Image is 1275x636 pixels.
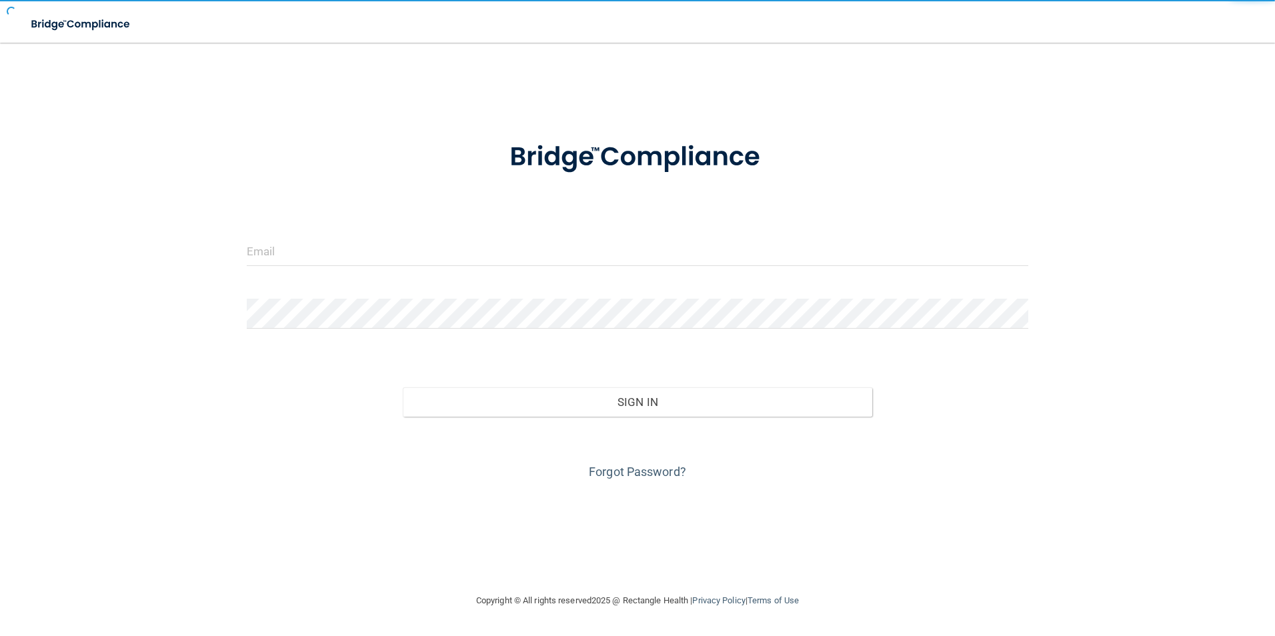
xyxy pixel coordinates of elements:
div: Copyright © All rights reserved 2025 @ Rectangle Health | | [394,579,881,622]
img: bridge_compliance_login_screen.278c3ca4.svg [20,11,143,38]
a: Terms of Use [748,595,799,605]
a: Forgot Password? [589,465,686,479]
button: Sign In [403,387,872,417]
input: Email [247,236,1029,266]
a: Privacy Policy [692,595,745,605]
img: bridge_compliance_login_screen.278c3ca4.svg [482,123,793,192]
